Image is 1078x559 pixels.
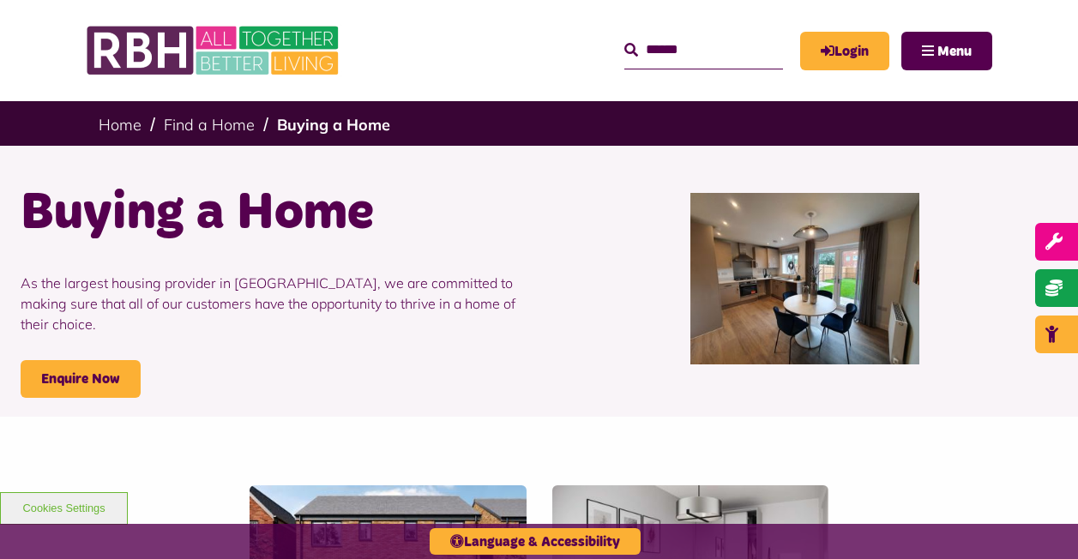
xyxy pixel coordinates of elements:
[800,32,889,70] a: MyRBH
[690,193,919,364] img: 20200821 165920 Cottons Resized
[21,247,527,360] p: As the largest housing provider in [GEOGRAPHIC_DATA], we are committed to making sure that all of...
[277,115,390,135] a: Buying a Home
[937,45,972,58] span: Menu
[99,115,142,135] a: Home
[21,360,141,398] a: Enquire Now
[164,115,255,135] a: Find a Home
[86,17,343,84] img: RBH
[901,32,992,70] button: Navigation
[430,528,641,555] button: Language & Accessibility
[21,180,527,247] h1: Buying a Home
